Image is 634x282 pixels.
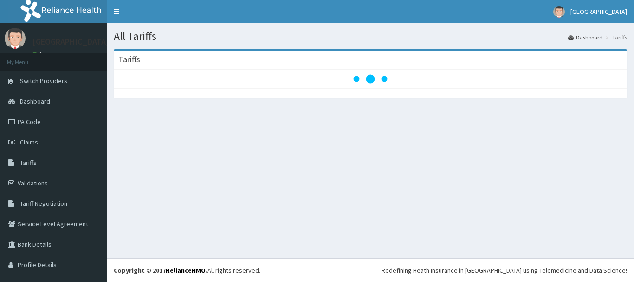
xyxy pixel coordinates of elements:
[603,33,627,41] li: Tariffs
[20,158,37,167] span: Tariffs
[20,199,67,208] span: Tariff Negotiation
[32,38,109,46] p: [GEOGRAPHIC_DATA]
[107,258,634,282] footer: All rights reserved.
[20,77,67,85] span: Switch Providers
[20,97,50,105] span: Dashboard
[114,30,627,42] h1: All Tariffs
[352,60,389,98] svg: audio-loading
[114,266,207,275] strong: Copyright © 2017 .
[570,7,627,16] span: [GEOGRAPHIC_DATA]
[568,33,602,41] a: Dashboard
[5,28,26,49] img: User Image
[382,266,627,275] div: Redefining Heath Insurance in [GEOGRAPHIC_DATA] using Telemedicine and Data Science!
[166,266,206,275] a: RelianceHMO
[118,55,140,64] h3: Tariffs
[553,6,565,18] img: User Image
[20,138,38,146] span: Claims
[32,51,55,57] a: Online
